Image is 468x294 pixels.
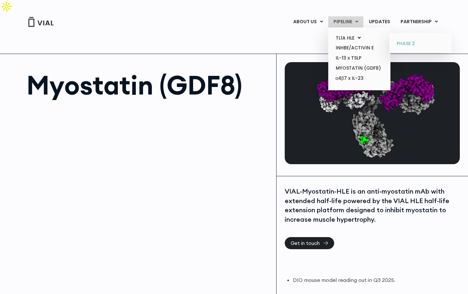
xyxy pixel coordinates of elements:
[293,276,459,284] li: DIO mouse model reading out in Q3 2025.
[288,16,328,27] a: ABOUT USMenu Toggle
[395,16,443,27] a: PARTNERSHIPMenu Toggle
[392,39,449,49] a: PHASE 2
[331,33,388,43] a: TL1A HLEMenu Toggle
[27,72,270,98] h1: Myostatin (GDF8)
[285,237,334,249] a: Get in touch
[285,187,459,224] div: VIAL-Myostatin-HLE is an anti-myostatin mAb with extended half-life powered by the VIAL HLE half-...
[331,63,388,73] a: MYOSTATIN (GDF8)
[331,73,388,84] a: α4β7 x IL-23
[364,16,395,27] a: UPDATES
[328,16,363,27] a: PIPELINEMenu Toggle
[331,53,388,63] a: IL-13 x TSLP
[331,43,388,53] a: INHBE/ACTIVIN E
[291,241,320,246] span: Get in touch
[28,17,54,27] img: Vial Logo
